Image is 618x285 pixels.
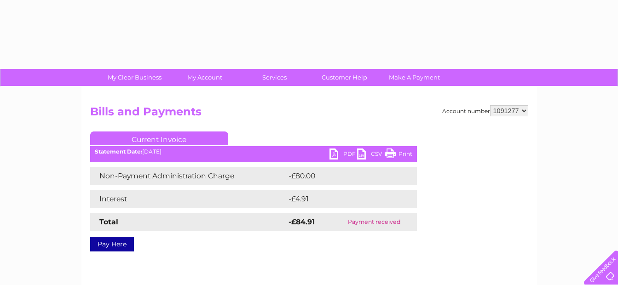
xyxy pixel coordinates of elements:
[97,69,173,86] a: My Clear Business
[306,69,382,86] a: Customer Help
[90,237,134,251] a: Pay Here
[95,148,142,155] b: Statement Date:
[237,69,312,86] a: Services
[99,217,118,226] strong: Total
[357,148,385,162] a: CSV
[385,148,412,162] a: Print
[90,167,286,185] td: Non-Payment Administration Charge
[286,167,400,185] td: -£80.00
[286,190,397,208] td: -£4.91
[90,105,528,123] h2: Bills and Payments
[90,131,228,145] a: Current Invoice
[167,69,243,86] a: My Account
[376,69,452,86] a: Make A Payment
[90,190,286,208] td: Interest
[329,148,357,162] a: PDF
[289,217,315,226] strong: -£84.91
[90,148,417,155] div: [DATE]
[332,213,416,231] td: Payment received
[442,105,528,116] div: Account number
